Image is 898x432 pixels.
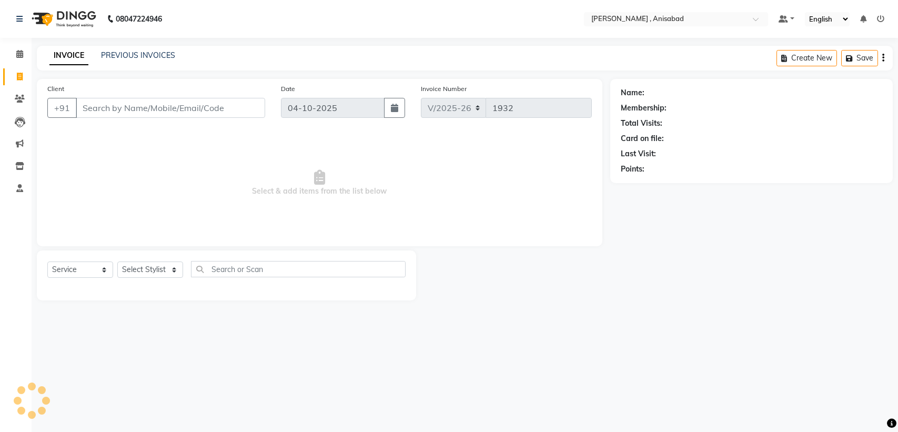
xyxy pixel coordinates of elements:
[27,4,99,34] img: logo
[281,84,295,94] label: Date
[621,164,644,175] div: Points:
[841,50,878,66] button: Save
[47,130,592,236] span: Select & add items from the list below
[776,50,837,66] button: Create New
[621,87,644,98] div: Name:
[49,46,88,65] a: INVOICE
[47,84,64,94] label: Client
[116,4,162,34] b: 08047224946
[47,98,77,118] button: +91
[76,98,265,118] input: Search by Name/Mobile/Email/Code
[191,261,406,277] input: Search or Scan
[621,118,662,129] div: Total Visits:
[621,148,656,159] div: Last Visit:
[621,103,667,114] div: Membership:
[101,51,175,60] a: PREVIOUS INVOICES
[421,84,467,94] label: Invoice Number
[621,133,664,144] div: Card on file:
